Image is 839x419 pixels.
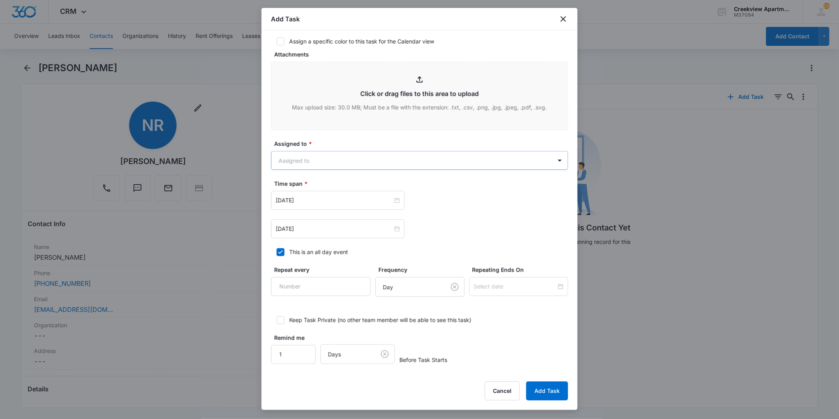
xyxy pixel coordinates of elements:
button: Cancel [485,381,520,400]
div: Assign a specific color to this task for the Calendar view [289,37,434,45]
label: Remind me [274,334,319,342]
div: This is an all day event [289,248,348,256]
label: Repeat every [274,266,374,274]
input: Number [271,277,371,296]
button: close [559,14,568,24]
h1: Add Task [271,14,300,24]
span: close-circle [394,198,400,203]
label: Time span [274,179,571,188]
button: Clear [378,348,391,360]
span: close-circle [394,226,400,232]
input: Number [271,345,316,364]
div: Keep Task Private (no other team member will be able to see this task) [289,316,471,324]
label: Repeating Ends On [472,266,571,274]
input: Click or drag files to this area to upload [271,62,568,130]
button: Clear [448,281,461,293]
span: Before Task Starts [399,356,447,364]
label: Frequency [378,266,468,274]
input: Jan 31, 2023 [276,196,393,205]
label: Attachments [274,50,571,59]
input: Jan 31, 2023 [276,225,393,233]
input: Select date [474,282,556,291]
button: Add Task [526,381,568,400]
label: Assigned to [274,140,571,148]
